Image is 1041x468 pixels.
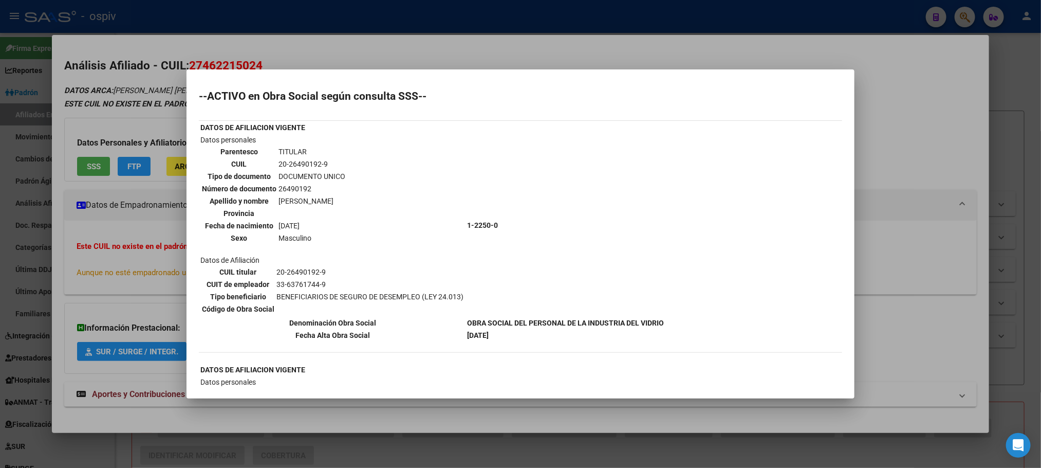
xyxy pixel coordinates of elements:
[467,319,664,327] b: OBRA SOCIAL DEL PERSONAL DE LA INDUSTRIA DEL VIDRIO
[201,158,277,170] th: CUIL
[199,91,842,101] h2: --ACTIVO en Obra Social según consulta SSS--
[200,134,466,316] td: Datos personales Datos de Afiliación
[278,232,346,244] td: Masculino
[276,266,464,278] td: 20-26490192-9
[201,220,277,231] th: Fecha de nacimiento
[276,279,464,290] td: 33-63761744-9
[200,330,466,341] th: Fecha Alta Obra Social
[201,279,275,290] th: CUIT de empleador
[201,291,275,302] th: Tipo beneficiario
[467,221,498,229] b: 1-2250-0
[201,171,277,182] th: Tipo de documento
[201,208,277,219] th: Provincia
[278,220,346,231] td: [DATE]
[201,146,277,157] th: Parentesco
[201,195,277,207] th: Apellido y nombre
[201,183,277,194] th: Número de documento
[278,183,346,194] td: 26490192
[1006,433,1031,458] div: Open Intercom Messenger
[200,366,305,374] b: DATOS DE AFILIACION VIGENTE
[276,291,464,302] td: BENEFICIARIOS DE SEGURO DE DESEMPLEO (LEY 24.013)
[278,158,346,170] td: 20-26490192-9
[278,195,346,207] td: [PERSON_NAME]
[201,303,275,315] th: Código de Obra Social
[278,171,346,182] td: DOCUMENTO UNICO
[278,146,346,157] td: TITULAR
[200,123,305,132] b: DATOS DE AFILIACION VIGENTE
[200,317,466,329] th: Denominación Obra Social
[201,266,275,278] th: CUIL titular
[201,232,277,244] th: Sexo
[467,331,489,339] b: [DATE]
